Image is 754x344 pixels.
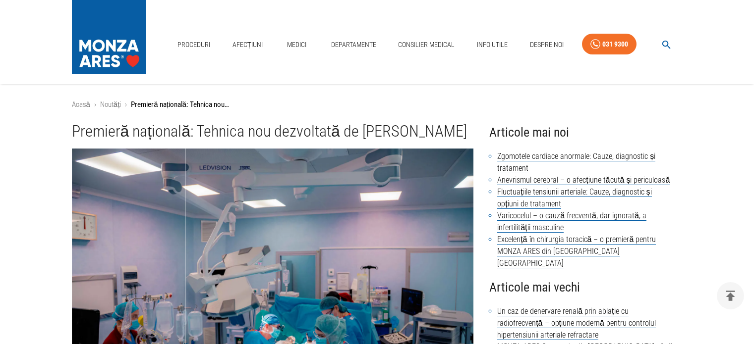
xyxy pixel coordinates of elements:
[489,122,682,143] h4: Articole mai noi
[602,38,628,50] div: 031 9300
[497,151,655,173] a: Zgomotele cardiace anormale: Cauze, diagnostic și tratament
[394,35,459,55] a: Consilier Medical
[174,35,214,55] a: Proceduri
[131,99,230,110] p: Premieră națională: Tehnica nou dezvoltată de [PERSON_NAME]
[497,175,670,185] a: Anevrismul cerebral – o afecțiune tăcută și periculoasă
[100,100,121,109] a: Noutăți
[526,35,568,55] a: Despre Noi
[229,35,267,55] a: Afecțiuni
[489,277,682,297] h4: Articole mai vechi
[497,306,656,340] a: Un caz de denervare renală prin ablație cu radiofrecvență – opțiune modernă pentru controlul hipe...
[497,211,646,233] a: Varicocelul – o cauză frecventă, dar ignorată, a infertilității masculine
[497,187,651,209] a: Fluctuațiile tensiunii arteriale: Cauze, diagnostic și opțiuni de tratament
[72,99,683,110] nav: breadcrumb
[327,35,380,55] a: Departamente
[94,99,96,110] li: ›
[497,235,656,268] a: Excelență în chirurgia toracică – o premieră pentru MONZA ARES din [GEOGRAPHIC_DATA] [GEOGRAPHIC_...
[717,282,744,309] button: delete
[582,34,637,55] a: 031 9300
[281,35,313,55] a: Medici
[72,100,90,109] a: Acasă
[125,99,127,110] li: ›
[473,35,512,55] a: Info Utile
[72,122,474,141] h1: Premieră națională: Tehnica nou dezvoltată de [PERSON_NAME]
